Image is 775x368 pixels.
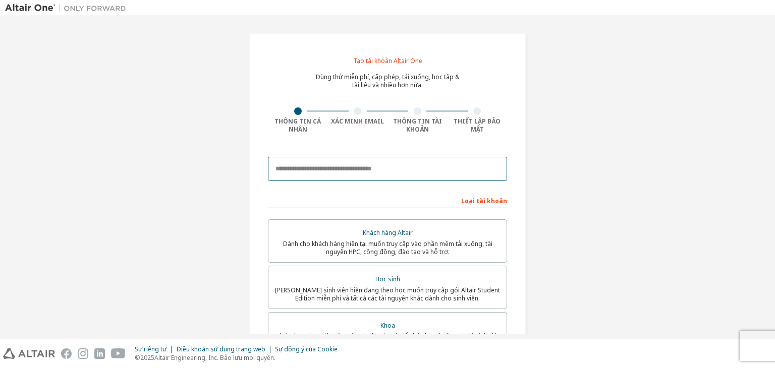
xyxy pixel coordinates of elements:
[176,345,265,353] font: Điều khoản sử dụng trang web
[94,348,105,359] img: linkedin.svg
[78,348,88,359] img: instagram.svg
[3,348,55,359] img: altair_logo.svg
[154,353,275,362] font: Altair Engineering, Inc. Bảo lưu mọi quyền.
[111,348,126,359] img: youtube.svg
[274,117,321,134] font: Thông tin cá nhân
[461,197,507,205] font: Loại tài khoản
[5,3,131,13] img: Altair One
[454,117,501,134] font: Thiết lập bảo mật
[135,353,140,362] font: ©
[275,345,338,353] font: Sự đồng ý của Cookie
[331,117,384,126] font: Xác minh Email
[363,228,413,237] font: Khách hàng Altair
[316,73,460,81] font: Dùng thử miễn phí, cấp phép, tải xuống, học tập &
[135,345,167,353] font: Sự riêng tư
[274,332,501,348] font: Dành cho giảng viên và quản trị viên của các tổ chức học thuật quản lý sinh viên và truy cập phần...
[375,275,400,283] font: Học sinh
[140,353,154,362] font: 2025
[352,81,423,89] font: tài liệu và nhiều hơn nữa.
[393,117,442,134] font: Thông tin tài khoản
[61,348,72,359] img: facebook.svg
[353,56,422,65] font: Tạo tài khoản Altair One
[283,239,492,256] font: Dành cho khách hàng hiện tại muốn truy cập vào phần mềm tải xuống, tài nguyên HPC, cộng đồng, đào...
[380,321,395,330] font: Khoa
[275,286,500,302] font: [PERSON_NAME] sinh viên hiện đang theo học muốn truy cập gói Altair Student Edition miễn phí và t...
